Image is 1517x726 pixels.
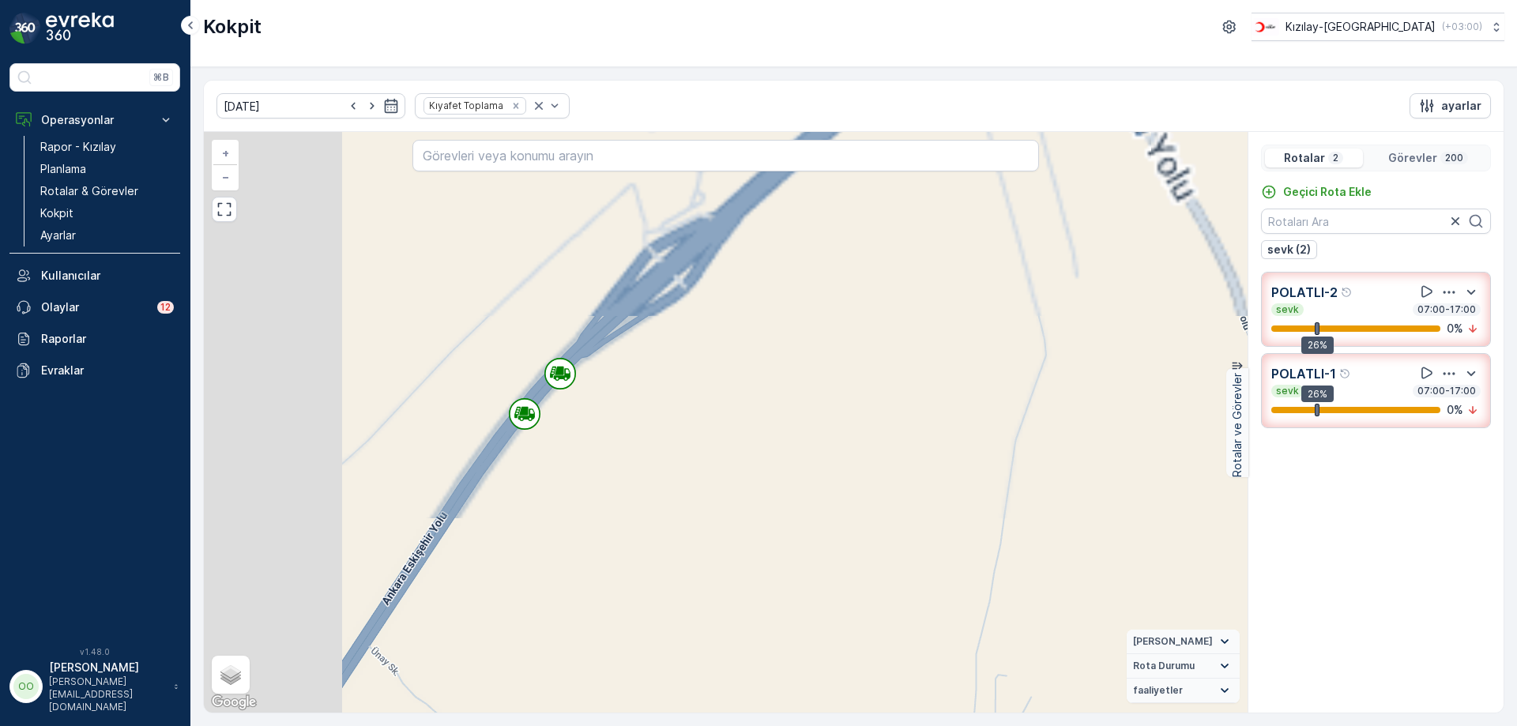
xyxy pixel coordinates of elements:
[41,331,174,347] p: Raporlar
[213,165,237,189] a: Uzaklaştır
[1331,152,1340,164] p: 2
[9,13,41,44] img: logo
[49,675,166,713] p: [PERSON_NAME][EMAIL_ADDRESS][DOMAIN_NAME]
[40,228,76,243] p: Ayarlar
[1261,209,1491,234] input: Rotaları Ara
[1301,337,1334,354] div: 26%
[1274,385,1301,397] p: sevk
[41,299,148,315] p: Olaylar
[40,205,73,221] p: Kokpit
[1133,684,1183,697] span: faaliyetler
[213,657,248,692] a: Layers
[9,323,180,355] a: Raporlar
[46,13,114,44] img: logo_dark-DEwI_e13.png
[1339,367,1352,380] div: Yardım Araç İkonu
[208,692,260,713] a: Bu bölgeyi Google Haritalar'da açın (yeni pencerede açılır)
[1133,660,1195,672] span: Rota Durumu
[9,647,180,656] span: v 1.48.0
[1127,630,1240,654] summary: [PERSON_NAME]
[1127,654,1240,679] summary: Rota Durumu
[34,180,180,202] a: Rotalar & Görevler
[216,93,405,118] input: dd/mm/yyyy
[1261,184,1372,200] a: Geçici Rota Ekle
[1444,152,1465,164] p: 200
[222,146,229,160] span: +
[9,292,180,323] a: Olaylar12
[507,100,525,112] div: Remove Kıyafet Toplama
[208,692,260,713] img: Google
[1133,635,1213,648] span: [PERSON_NAME]
[412,140,1039,171] input: Görevleri veya konumu arayın
[1447,402,1463,418] p: 0 %
[9,260,180,292] a: Kullanıcılar
[1229,373,1245,477] p: Rotalar ve Görevler
[1441,98,1481,114] p: ayarlar
[1442,21,1482,33] p: ( +03:00 )
[1274,303,1301,316] p: sevk
[9,660,180,713] button: OO[PERSON_NAME][PERSON_NAME][EMAIL_ADDRESS][DOMAIN_NAME]
[1388,150,1437,166] p: Görevler
[1127,679,1240,703] summary: faaliyetler
[1301,386,1334,403] div: 26%
[153,71,169,84] p: ⌘B
[1410,93,1491,118] button: ayarlar
[1284,150,1325,166] p: Rotalar
[1285,19,1436,35] p: Kızılay-[GEOGRAPHIC_DATA]
[41,268,174,284] p: Kullanıcılar
[1271,283,1338,302] p: POLATLI-2
[34,136,180,158] a: Rapor - Kızılay
[34,202,180,224] a: Kokpit
[1271,364,1336,383] p: POLATLI-1
[1267,242,1311,258] p: sevk (2)
[203,14,262,39] p: Kokpit
[40,183,138,199] p: Rotalar & Görevler
[40,139,116,155] p: Rapor - Kızılay
[40,161,86,177] p: Planlama
[9,355,180,386] a: Evraklar
[9,104,180,136] button: Operasyonlar
[13,674,39,699] div: OO
[222,170,230,183] span: −
[1447,321,1463,337] p: 0 %
[41,363,174,378] p: Evraklar
[49,660,166,675] p: [PERSON_NAME]
[34,158,180,180] a: Planlama
[34,224,180,246] a: Ayarlar
[213,141,237,165] a: Yakınlaştır
[160,301,171,314] p: 12
[424,98,506,113] div: Kıyafet Toplama
[1252,18,1279,36] img: k%C4%B1z%C4%B1lay.png
[1416,303,1477,316] p: 07:00-17:00
[1283,184,1372,200] p: Geçici Rota Ekle
[1341,286,1353,299] div: Yardım Araç İkonu
[1416,385,1477,397] p: 07:00-17:00
[41,112,149,128] p: Operasyonlar
[1261,240,1317,259] button: sevk (2)
[1252,13,1504,41] button: Kızılay-[GEOGRAPHIC_DATA](+03:00)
